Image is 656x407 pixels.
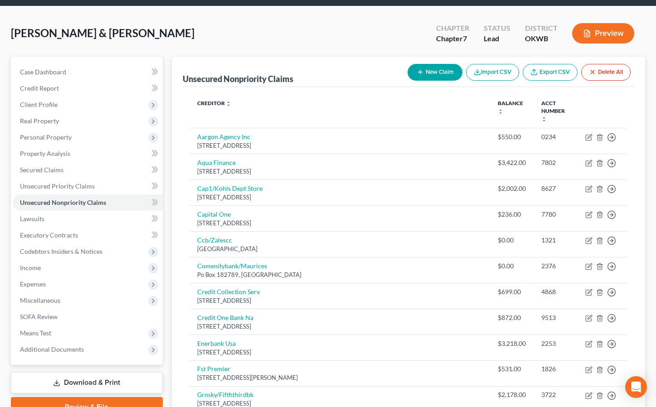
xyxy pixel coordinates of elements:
div: 8627 [541,184,571,193]
div: [STREET_ADDRESS][PERSON_NAME] [197,373,484,382]
div: 7802 [541,158,571,167]
button: Delete All [581,64,631,81]
a: Cap1/Kohls Dept Store [197,184,262,192]
div: [STREET_ADDRESS] [197,322,484,331]
a: Balance unfold_more [498,100,523,114]
a: Fst Premier [197,365,230,373]
a: Credit One Bank Na [197,314,253,321]
div: $2,178.00 [498,390,527,399]
span: Income [20,264,41,271]
div: 2376 [541,262,571,271]
span: Case Dashboard [20,68,66,76]
a: Download & Print [11,372,163,393]
a: Export CSV [523,64,578,81]
span: Additional Documents [20,345,84,353]
div: 0234 [541,132,571,141]
span: Property Analysis [20,150,70,157]
a: Enerbank Usa [197,339,236,347]
a: Secured Claims [13,162,163,178]
div: 3722 [541,390,571,399]
span: Credit Report [20,84,59,92]
span: Real Property [20,117,59,125]
span: Unsecured Nonpriority Claims [20,199,106,206]
span: SOFA Review [20,313,58,320]
div: [STREET_ADDRESS] [197,296,484,305]
div: [GEOGRAPHIC_DATA] [197,245,484,253]
div: $236.00 [498,210,527,219]
div: [STREET_ADDRESS] [197,348,484,357]
a: Credit Report [13,80,163,97]
a: Creditor unfold_more [197,100,231,107]
div: $3,422.00 [498,158,527,167]
div: Status [484,23,510,34]
div: $531.00 [498,364,527,373]
div: $2,002.00 [498,184,527,193]
a: Lawsuits [13,211,163,227]
a: Credit Collection Serv [197,288,260,296]
span: Expenses [20,280,46,288]
div: OKWB [525,34,558,44]
a: Aqua Finance [197,159,236,166]
div: $0.00 [498,236,527,245]
a: Ccb/Zalescc [197,236,232,244]
div: Chapter [436,34,469,44]
a: Comenitybank/Maurices [197,262,267,270]
div: $3,218.00 [498,339,527,348]
div: $872.00 [498,313,527,322]
div: Open Intercom Messenger [625,376,647,398]
span: Lawsuits [20,215,44,223]
i: unfold_more [498,109,503,114]
div: $699.00 [498,287,527,296]
button: New Claim [408,64,462,81]
span: Unsecured Priority Claims [20,182,95,190]
div: [STREET_ADDRESS] [197,141,484,150]
a: Grnsky/Fifththirdbk [197,391,253,398]
div: Po Box 182789, [GEOGRAPHIC_DATA] [197,271,484,279]
div: Lead [484,34,510,44]
button: Import CSV [466,64,519,81]
div: [STREET_ADDRESS] [197,219,484,228]
span: Codebtors Insiders & Notices [20,247,102,255]
i: unfold_more [541,116,547,122]
i: unfold_more [226,101,231,107]
div: $0.00 [498,262,527,271]
div: 1321 [541,236,571,245]
a: SOFA Review [13,309,163,325]
div: District [525,23,558,34]
div: 4868 [541,287,571,296]
a: Capital One [197,210,231,218]
a: Case Dashboard [13,64,163,80]
div: 7780 [541,210,571,219]
a: Unsecured Priority Claims [13,178,163,194]
div: Unsecured Nonpriority Claims [183,73,293,84]
a: Acct Number unfold_more [541,100,565,122]
span: [PERSON_NAME] & [PERSON_NAME] [11,26,194,39]
span: 7 [463,34,467,43]
div: $550.00 [498,132,527,141]
button: Preview [572,23,634,44]
div: 1826 [541,364,571,373]
div: [STREET_ADDRESS] [197,193,484,202]
a: Unsecured Nonpriority Claims [13,194,163,211]
a: Executory Contracts [13,227,163,243]
div: 2253 [541,339,571,348]
span: Means Test [20,329,51,337]
span: Miscellaneous [20,296,60,304]
span: Executory Contracts [20,231,78,239]
div: Chapter [436,23,469,34]
div: 9513 [541,313,571,322]
span: Personal Property [20,133,72,141]
span: Secured Claims [20,166,63,174]
span: Client Profile [20,101,58,108]
a: Aargon Agency Inc [197,133,250,141]
div: [STREET_ADDRESS] [197,167,484,176]
a: Property Analysis [13,145,163,162]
